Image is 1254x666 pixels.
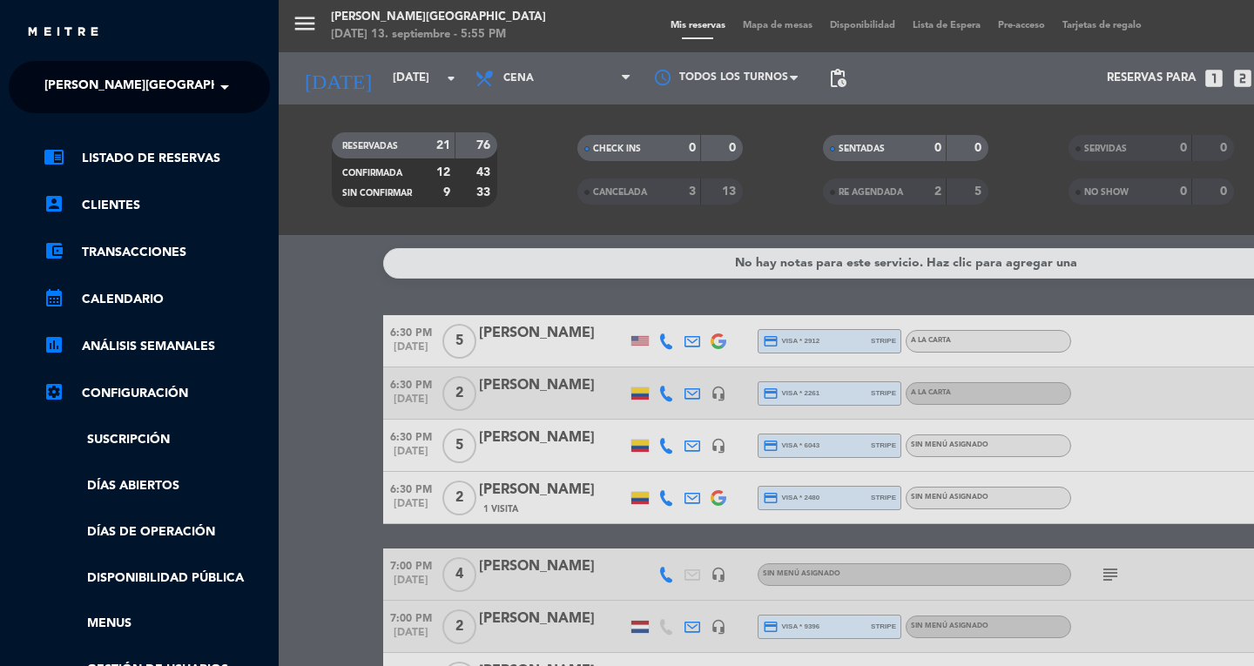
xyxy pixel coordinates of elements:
i: chrome_reader_mode [44,146,64,167]
a: Suscripción [44,430,270,450]
i: calendar_month [44,287,64,308]
a: Días de Operación [44,522,270,542]
a: Configuración [44,383,270,404]
a: account_balance_walletTransacciones [44,242,270,263]
img: MEITRE [26,26,100,39]
i: assessment [44,334,64,355]
a: calendar_monthCalendario [44,289,270,310]
i: settings_applications [44,381,64,402]
a: chrome_reader_modeListado de Reservas [44,148,270,169]
span: [PERSON_NAME][GEOGRAPHIC_DATA] [44,69,274,105]
a: Disponibilidad pública [44,568,270,589]
a: Días abiertos [44,476,270,496]
i: account_box [44,193,64,214]
i: account_balance_wallet [44,240,64,261]
a: assessmentANÁLISIS SEMANALES [44,336,270,357]
a: Menus [44,614,270,634]
a: account_boxClientes [44,195,270,216]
